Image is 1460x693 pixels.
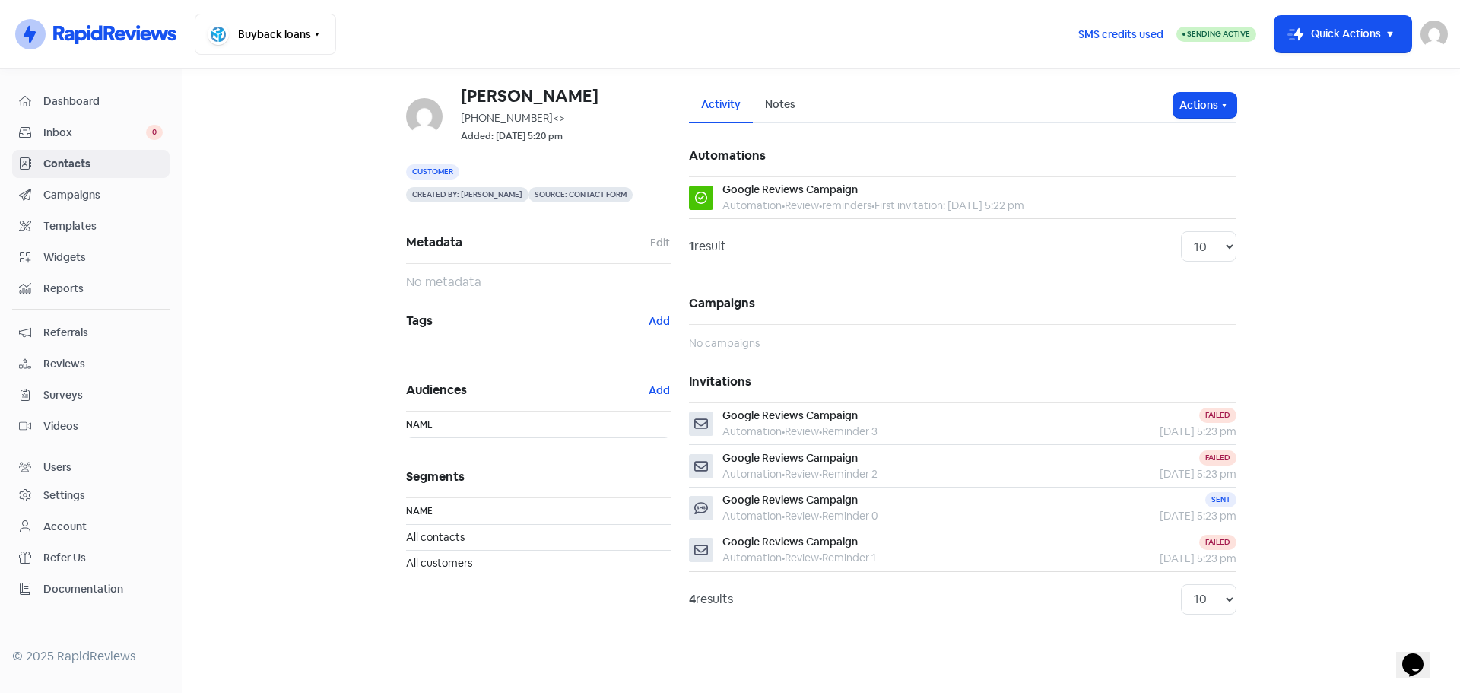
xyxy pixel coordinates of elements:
span: Customer [406,164,459,180]
a: Documentation [12,575,170,603]
a: Reviews [12,350,170,378]
span: Created by: [PERSON_NAME] [406,187,528,202]
img: User [1420,21,1448,48]
strong: 1 [689,238,694,254]
span: All contacts [406,530,465,544]
span: Review [785,199,819,212]
div: Account [43,519,87,535]
div: Google Reviews Campaign [722,182,858,198]
span: 0 [146,125,163,140]
a: Settings [12,482,170,510]
a: Refer Us [12,544,170,572]
span: Referrals [43,325,163,341]
img: d41d8cd98f00b204e9800998ecf8427e [406,98,443,135]
th: Name [406,498,671,525]
a: Inbox 0 [12,119,170,147]
h5: Invitations [689,361,1236,402]
b: • [782,509,785,523]
span: reminders [822,199,871,212]
b: • [819,467,822,481]
a: Videos [12,412,170,440]
th: Name [406,412,671,438]
span: <> [553,111,565,125]
span: No campaigns [689,336,760,350]
div: Notes [765,97,795,113]
span: Google Reviews Campaign [722,451,858,465]
h5: Campaigns [689,283,1236,324]
span: Google Reviews Campaign [722,535,858,548]
a: Campaigns [12,181,170,209]
span: Automation [722,199,782,212]
div: [DATE] 5:23 pm [1072,551,1236,567]
span: First invitation: [DATE] 5:22 pm [874,199,1024,212]
small: Added: [DATE] 5:20 pm [461,129,563,144]
a: Account [12,513,170,541]
div: Automation Review Reminder 1 [722,550,876,566]
a: Widgets [12,243,170,272]
a: Reports [12,275,170,303]
a: SMS credits used [1065,25,1176,41]
div: © 2025 RapidReviews [12,647,170,666]
span: Source: Contact form [528,187,633,202]
a: Referrals [12,319,170,347]
div: [DATE] 5:23 pm [1072,466,1236,482]
a: Dashboard [12,87,170,116]
a: Templates [12,212,170,240]
div: Activity [701,97,741,113]
span: Templates [43,218,163,234]
b: • [782,424,785,438]
a: Surveys [12,381,170,409]
span: Tags [406,310,648,332]
button: Quick Actions [1274,16,1411,52]
span: All customers [406,556,472,570]
a: Sending Active [1176,25,1256,43]
span: Reviews [43,356,163,372]
a: Contacts [12,150,170,178]
div: [DATE] 5:23 pm [1072,424,1236,440]
a: Users [12,453,170,482]
b: • [782,551,785,564]
span: Sending Active [1187,29,1250,39]
span: Videos [43,418,163,434]
b: • [782,467,785,481]
div: results [689,590,733,609]
span: Google Reviews Campaign [722,493,858,507]
span: SMS credits used [1078,27,1163,43]
div: [DATE] 5:23 pm [1072,508,1236,524]
span: Documentation [43,581,163,597]
h5: Automations [689,135,1236,176]
span: Dashboard [43,94,163,110]
b: • [819,509,822,523]
b: • [782,199,785,212]
div: [PHONE_NUMBER] [461,110,671,126]
b: • [819,199,822,212]
strong: 4 [689,591,696,607]
div: No metadata [406,273,671,291]
span: Refer Us [43,550,163,566]
button: Add [648,313,671,330]
b: • [819,551,822,564]
div: Failed [1199,408,1236,423]
b: • [819,424,822,438]
span: Widgets [43,250,163,265]
span: Campaigns [43,187,163,203]
button: Add [648,382,671,399]
div: Users [43,459,71,475]
span: Contacts [43,156,163,172]
span: Google Reviews Campaign [722,408,858,422]
div: Automation Review Reminder 3 [722,424,878,440]
span: Inbox [43,125,146,141]
div: Automation Review Reminder 2 [722,466,878,482]
div: Failed [1199,450,1236,466]
h6: [PERSON_NAME] [461,87,671,104]
div: Settings [43,488,85,504]
button: Buyback loans [195,14,336,55]
iframe: chat widget [1396,632,1445,678]
div: Automation Review Reminder 0 [722,508,878,524]
div: Failed [1199,535,1236,550]
span: Metadata [406,231,649,254]
b: • [871,199,874,212]
div: Sent [1205,492,1236,507]
div: result [689,237,726,256]
span: Audiences [406,379,648,402]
